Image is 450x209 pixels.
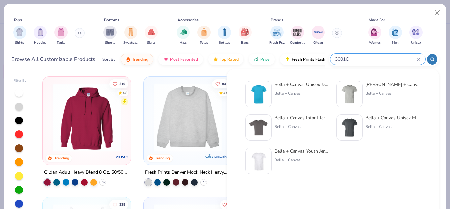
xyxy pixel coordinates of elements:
span: Gildan [313,40,323,45]
button: Top Rated [208,54,243,65]
span: 219 [119,82,125,85]
span: Men [392,40,399,45]
button: Like [212,79,229,88]
div: 4.8 [123,90,127,95]
span: Bottles [219,40,230,45]
img: Fresh Prints Image [272,27,282,37]
span: + 10 [201,180,206,184]
div: Accessories [177,17,199,23]
button: filter button [290,26,305,45]
div: filter for Shirts [13,26,26,45]
div: Made For [369,17,385,23]
span: Unisex [411,40,421,45]
button: filter button [103,26,117,45]
div: Gildan Adult Heavy Blend 8 Oz. 50/50 Hooded Sweatshirt [44,168,129,177]
div: filter for Bottles [218,26,231,45]
span: Bags [241,40,249,45]
span: Shirts [15,40,24,45]
button: Most Favorited [158,54,203,65]
button: filter button [269,26,285,45]
img: 01756b78-01f6-4cc6-8d8a-3c30c1a0c8ac [49,83,124,152]
button: Trending [121,54,153,65]
span: Hoodies [34,40,46,45]
img: trending.gif [126,57,131,62]
img: 08a8c695-1603-4529-9fec-796f32c608a4 [248,117,269,138]
div: filter for Unisex [409,26,423,45]
div: Brands [271,17,283,23]
span: Price [260,57,270,62]
div: 4.8 [223,90,228,95]
div: Bella + Canvas Unisex Made In The [GEOGRAPHIC_DATA] Jersey Short Sleeve Tee [365,114,421,121]
img: Gildan logo [116,151,129,164]
div: filter for Tanks [54,26,68,45]
span: Totes [200,40,208,45]
button: filter button [218,26,231,45]
div: Browse All Customizable Products [11,55,95,63]
span: Fresh Prints [269,40,285,45]
img: Shirts Image [16,28,23,36]
img: Gildan Image [313,27,323,37]
span: Fresh Prints Flash [292,57,325,62]
div: Bella + Canvas Unisex Jersey Short-Sleeve T-Shirt [274,81,330,88]
img: Bottles Image [221,28,228,36]
span: Women [369,40,381,45]
img: f5d85501-0dbb-4ee4-b115-c08fa3845d83 [150,83,225,152]
button: Like [109,79,128,88]
img: Men Image [392,28,399,36]
img: 02bfc527-0a76-4a7b-9e31-1a8083013807 [339,84,360,104]
div: filter for Totes [197,26,211,45]
button: filter button [34,26,47,45]
span: Skirts [147,40,155,45]
span: Hats [180,40,187,45]
button: filter button [197,26,211,45]
img: Comfort Colors Image [293,27,302,37]
img: 10a0a8bf-8f21-4ecd-81c8-814f1e31d243 [248,84,269,104]
button: filter button [409,26,423,45]
div: filter for Comfort Colors [290,26,305,45]
button: filter button [368,26,381,45]
span: 235 [119,203,125,206]
div: Bella + Canvas Youth Jersey T-Shirt [274,148,330,155]
button: filter button [239,26,252,45]
img: most_fav.gif [163,57,169,62]
button: filter button [312,26,325,45]
img: TopRated.gif [213,57,218,62]
img: Tanks Image [57,28,65,36]
img: 40258834-b2c5-45a6-b168-e1ef5dbdde4b [339,117,360,138]
button: filter button [13,26,26,45]
div: filter for Gildan [312,26,325,45]
span: Tanks [57,40,65,45]
input: Try "T-Shirt" [334,55,417,63]
span: Trending [132,57,148,62]
img: a90f7c54-8796-4cb2-9d6e-4e9644cfe0fe [225,83,300,152]
button: filter button [123,26,138,45]
div: Bella + Canvas [365,124,421,130]
div: filter for Fresh Prints [269,26,285,45]
img: Sweatpants Image [127,28,134,36]
div: Bella + Canvas [274,157,330,163]
img: Skirts Image [148,28,155,36]
div: Bella + Canvas [274,90,330,96]
span: 84 [222,82,226,85]
div: filter for Men [389,26,402,45]
button: filter button [145,26,158,45]
img: flash.gif [285,57,290,62]
div: Bottoms [104,17,119,23]
div: Bella + Canvas [365,90,421,96]
div: Bella + Canvas [274,124,330,130]
div: filter for Hats [177,26,190,45]
span: Exclusive [214,155,229,159]
div: filter for Bags [239,26,252,45]
span: + 37 [100,180,105,184]
button: Fresh Prints Flash [280,54,356,65]
div: filter for Shorts [103,26,117,45]
span: Shorts [105,40,115,45]
img: Hoodies Image [37,28,44,36]
button: filter button [54,26,68,45]
div: Sort By [102,56,115,62]
div: Tops [14,17,22,23]
img: 121d6084-3727-4232-b55f-ccc6d2858317 [248,151,269,171]
img: Unisex Image [412,28,420,36]
div: Fresh Prints Denver Mock Neck Heavyweight Sweatshirt [145,168,230,177]
span: Top Rated [220,57,239,62]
